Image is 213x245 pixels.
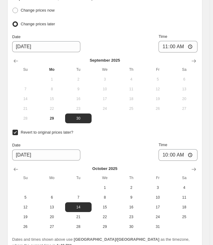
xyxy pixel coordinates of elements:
button: Friday September 5 2025 [145,74,171,84]
input: 9/29/2025 [12,41,80,52]
th: Monday [39,65,65,74]
span: Su [15,67,36,72]
button: Monday October 27 2025 [39,222,65,232]
span: 12 [15,205,36,210]
button: Wednesday October 8 2025 [92,193,118,202]
span: 11 [120,87,142,92]
button: Saturday October 4 2025 [171,183,197,193]
span: 11 [173,195,195,200]
button: Wednesday October 29 2025 [92,222,118,232]
span: Time [159,142,167,147]
button: Saturday September 6 2025 [171,74,197,84]
button: Sunday October 26 2025 [12,222,39,232]
button: Tuesday September 2 2025 [65,74,92,84]
span: We [94,67,116,72]
button: Tuesday September 30 2025 [65,113,92,123]
th: Sunday [12,65,39,74]
th: Wednesday [92,65,118,74]
span: 21 [68,214,89,219]
button: Tuesday September 9 2025 [65,84,92,94]
span: Tu [68,67,89,72]
button: Monday October 13 2025 [39,202,65,212]
span: 7 [68,195,89,200]
span: Th [120,175,142,180]
button: Tuesday September 23 2025 [65,104,92,113]
span: 10 [147,195,169,200]
th: Saturday [171,173,197,183]
button: Friday October 17 2025 [145,202,171,212]
span: 3 [94,77,116,82]
span: Mo [41,175,63,180]
input: 9/29/2025 [12,150,80,160]
span: 29 [94,224,116,229]
span: Revert to original prices later? [21,130,73,135]
button: Tuesday October 21 2025 [65,212,92,222]
button: Saturday September 20 2025 [171,94,197,104]
span: Sa [173,67,195,72]
button: Monday September 1 2025 [39,74,65,84]
button: Thursday September 25 2025 [118,104,145,113]
span: 18 [120,96,142,101]
span: Date [12,34,20,39]
button: Monday September 8 2025 [39,84,65,94]
span: 8 [41,87,63,92]
span: 15 [41,96,63,101]
th: Monday [39,173,65,183]
span: 30 [68,116,89,121]
span: Date [12,143,20,147]
span: 23 [120,214,142,219]
button: Wednesday October 22 2025 [92,212,118,222]
span: 13 [41,205,63,210]
span: 16 [68,96,89,101]
button: Monday October 20 2025 [39,212,65,222]
span: Tu [68,175,89,180]
span: Th [120,67,142,72]
span: 24 [147,214,169,219]
span: 4 [173,185,195,190]
span: 23 [68,106,89,111]
span: 25 [173,214,195,219]
button: Thursday September 11 2025 [118,84,145,94]
span: 8 [94,195,116,200]
span: 15 [94,205,116,210]
span: 28 [68,224,89,229]
span: 28 [15,116,36,121]
th: Friday [145,65,171,74]
button: Thursday September 4 2025 [118,74,145,84]
span: 27 [173,106,195,111]
button: Sunday September 28 2025 [12,113,39,123]
th: Wednesday [92,173,118,183]
button: Monday October 6 2025 [39,193,65,202]
button: Wednesday October 15 2025 [92,202,118,212]
button: Friday October 3 2025 [145,183,171,193]
span: 30 [120,224,142,229]
span: 26 [147,106,169,111]
span: Mo [41,67,63,72]
button: Monday September 22 2025 [39,104,65,113]
span: 14 [68,205,89,210]
span: 5 [147,77,169,82]
span: 26 [15,224,36,229]
button: Saturday September 27 2025 [171,104,197,113]
span: 20 [173,96,195,101]
span: 16 [120,205,142,210]
span: 13 [173,87,195,92]
span: We [94,175,116,180]
button: Wednesday September 24 2025 [92,104,118,113]
button: Tuesday September 16 2025 [65,94,92,104]
button: Tuesday October 28 2025 [65,222,92,232]
span: 2 [120,185,142,190]
button: Sunday October 5 2025 [12,193,39,202]
button: Wednesday October 1 2025 [92,183,118,193]
input: 12:00 [159,41,197,52]
button: Saturday October 18 2025 [171,202,197,212]
span: 18 [173,205,195,210]
span: 19 [15,214,36,219]
button: Thursday September 18 2025 [118,94,145,104]
button: Friday October 31 2025 [145,222,171,232]
span: 17 [94,96,116,101]
button: Monday September 15 2025 [39,94,65,104]
span: 19 [147,96,169,101]
button: Friday October 24 2025 [145,212,171,222]
span: 2 [68,77,89,82]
